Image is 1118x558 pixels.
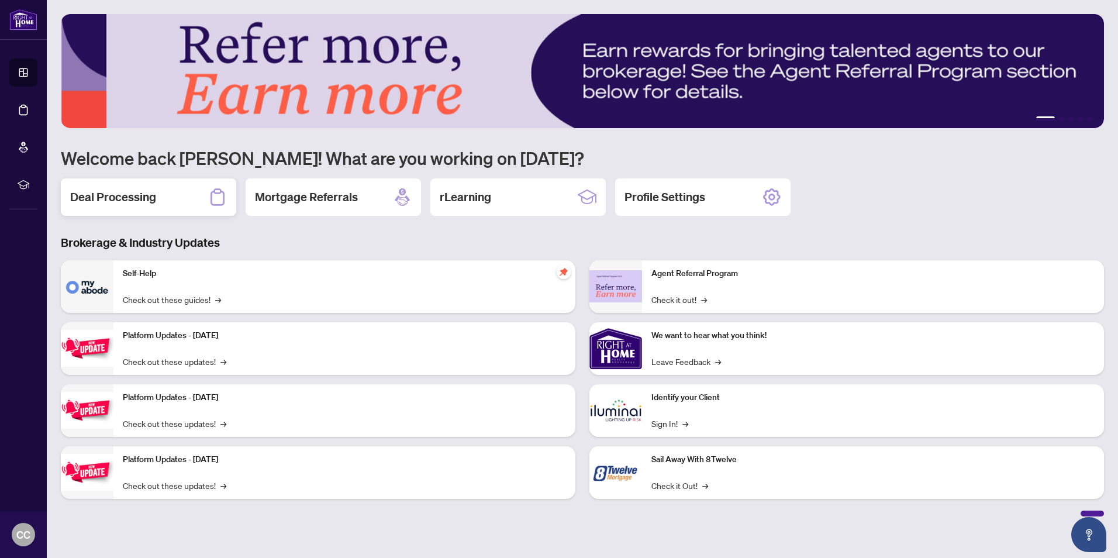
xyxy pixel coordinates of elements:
p: Platform Updates - [DATE] [123,391,566,404]
p: Sail Away With 8Twelve [651,453,1095,466]
img: Identify your Client [589,384,642,437]
img: Slide 0 [61,14,1104,128]
span: → [715,355,721,368]
span: → [701,293,707,306]
h3: Brokerage & Industry Updates [61,235,1104,251]
button: Open asap [1071,517,1106,552]
span: pushpin [557,265,571,279]
img: logo [9,9,37,30]
img: Platform Updates - July 21, 2025 [61,330,113,367]
img: Agent Referral Program [589,270,642,302]
button: 2 [1060,116,1064,121]
a: Check out these updates!→ [123,479,226,492]
span: CC [16,526,30,543]
img: Sail Away With 8Twelve [589,446,642,499]
h2: Deal Processing [70,189,156,205]
button: 1 [1036,116,1055,121]
span: → [215,293,221,306]
p: Platform Updates - [DATE] [123,453,566,466]
span: → [220,355,226,368]
a: Check it Out!→ [651,479,708,492]
p: Self-Help [123,267,566,280]
a: Check out these guides!→ [123,293,221,306]
h2: Profile Settings [624,189,705,205]
span: → [682,417,688,430]
p: Platform Updates - [DATE] [123,329,566,342]
img: Platform Updates - July 8, 2025 [61,392,113,429]
p: Identify your Client [651,391,1095,404]
h2: rLearning [440,189,491,205]
a: Check out these updates!→ [123,417,226,430]
h1: Welcome back [PERSON_NAME]! What are you working on [DATE]? [61,147,1104,169]
img: Self-Help [61,260,113,313]
img: We want to hear what you think! [589,322,642,375]
button: 5 [1088,116,1092,121]
span: → [702,479,708,492]
a: Sign In!→ [651,417,688,430]
a: Leave Feedback→ [651,355,721,368]
span: → [220,417,226,430]
p: Agent Referral Program [651,267,1095,280]
a: Check it out!→ [651,293,707,306]
img: Platform Updates - June 23, 2025 [61,454,113,491]
p: We want to hear what you think! [651,329,1095,342]
span: → [220,479,226,492]
a: Check out these updates!→ [123,355,226,368]
button: 3 [1069,116,1074,121]
h2: Mortgage Referrals [255,189,358,205]
button: 4 [1078,116,1083,121]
